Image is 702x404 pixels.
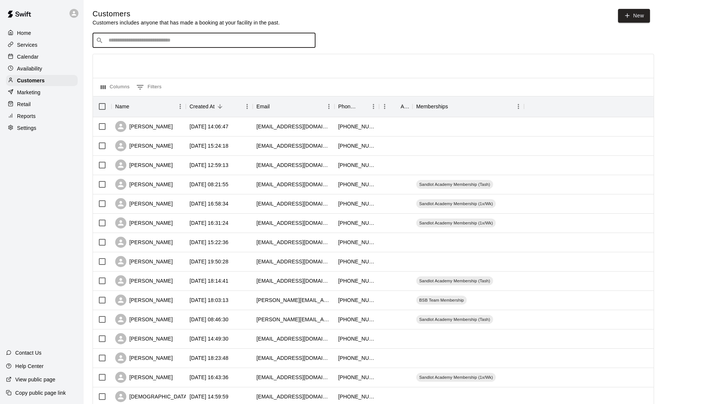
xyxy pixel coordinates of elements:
[338,200,375,207] div: +19162065898
[190,316,229,323] div: 2025-08-26 08:46:30
[17,65,42,72] p: Availability
[256,374,331,381] div: melissadeanne812@gmail.com
[17,124,36,132] p: Settings
[416,96,448,117] div: Memberships
[513,101,524,112] button: Menu
[6,87,78,98] a: Marketing
[338,354,375,362] div: +19162171171
[17,41,38,49] p: Services
[6,75,78,86] a: Customers
[379,101,390,112] button: Menu
[334,96,379,117] div: Phone Number
[93,19,280,26] p: Customers includes anyone that has made a booking at your facility in the past.
[338,335,375,342] div: +19167617748
[253,96,334,117] div: Email
[416,201,496,207] span: Sandlot Academy Membership (1x/Wk)
[6,39,78,50] a: Services
[93,33,316,48] div: Search customers by name or email
[190,277,229,285] div: 2025-08-27 18:14:41
[115,237,173,248] div: [PERSON_NAME]
[416,219,496,227] div: Sandlot Academy Membership (1x/Wk)
[115,333,173,344] div: [PERSON_NAME]
[338,296,375,304] div: +19165334682
[190,142,229,150] div: 2025-09-05 15:24:18
[379,96,413,117] div: Age
[323,101,334,112] button: Menu
[6,111,78,122] a: Reports
[215,101,225,112] button: Sort
[416,181,493,187] span: Sandlot Academy Membership (Tash)
[338,393,375,400] div: +18564482207
[416,315,493,324] div: Sandlot Academy Membership (Tash)
[190,96,215,117] div: Created At
[6,122,78,134] a: Settings
[256,200,331,207] div: alex.haw54@yahoo.com
[6,99,78,110] a: Retail
[190,393,229,400] div: 2025-08-21 14:59:59
[17,53,39,60] p: Calendar
[338,277,375,285] div: +15747803037
[256,96,270,117] div: Email
[338,142,375,150] div: +17074902580
[6,27,78,39] a: Home
[256,142,331,150] div: andrewwelsh23@icloud.com
[17,89,41,96] p: Marketing
[129,101,140,112] button: Sort
[338,96,358,117] div: Phone Number
[17,77,45,84] p: Customers
[186,96,253,117] div: Created At
[115,140,173,151] div: [PERSON_NAME]
[390,101,401,112] button: Sort
[115,352,173,364] div: [PERSON_NAME]
[270,101,280,112] button: Sort
[416,276,493,285] div: Sandlot Academy Membership (Tash)
[368,101,379,112] button: Menu
[256,354,331,362] div: janinemrogers@gmail.com
[190,258,229,265] div: 2025-08-27 19:50:28
[413,96,524,117] div: Memberships
[338,316,375,323] div: +12132200169
[416,373,496,382] div: Sandlot Academy Membership (1x/Wk)
[115,295,173,306] div: [PERSON_NAME]
[256,316,331,323] div: ryan@surety1.com
[17,112,36,120] p: Reports
[15,389,66,397] p: Copy public page link
[115,198,173,209] div: [PERSON_NAME]
[190,123,229,130] div: 2025-09-10 14:06:47
[15,362,43,370] p: Help Center
[15,376,55,383] p: View public page
[256,296,331,304] div: tonykwaitkowski@outlook.com
[190,374,229,381] div: 2025-08-22 16:43:36
[358,101,368,112] button: Sort
[338,219,375,227] div: +19162611115
[416,297,467,303] span: BSB Team Membership
[338,374,375,381] div: +19163088336
[256,335,331,342] div: lateef.brown@me.com
[338,181,375,188] div: +19167306106
[256,258,331,265] div: filkroda15@yahoo.com
[338,123,375,130] div: +16198058455
[416,278,493,284] span: Sandlot Academy Membership (Tash)
[256,219,331,227] div: zericksonau@yahoo.com
[401,96,409,117] div: Age
[115,160,173,171] div: [PERSON_NAME]
[17,101,31,108] p: Retail
[6,63,78,74] a: Availability
[6,51,78,62] a: Calendar
[115,391,232,402] div: [DEMOGRAPHIC_DATA][PERSON_NAME]
[256,181,331,188] div: jwbosley@gmail.com
[190,219,229,227] div: 2025-09-03 16:31:24
[338,239,375,246] div: +15108305350
[448,101,459,112] button: Sort
[416,374,496,380] span: Sandlot Academy Membership (1x/Wk)
[618,9,650,23] a: New
[416,199,496,208] div: Sandlot Academy Membership (1x/Wk)
[256,239,331,246] div: katherinemichikob@gmail.com
[135,81,164,93] button: Show filters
